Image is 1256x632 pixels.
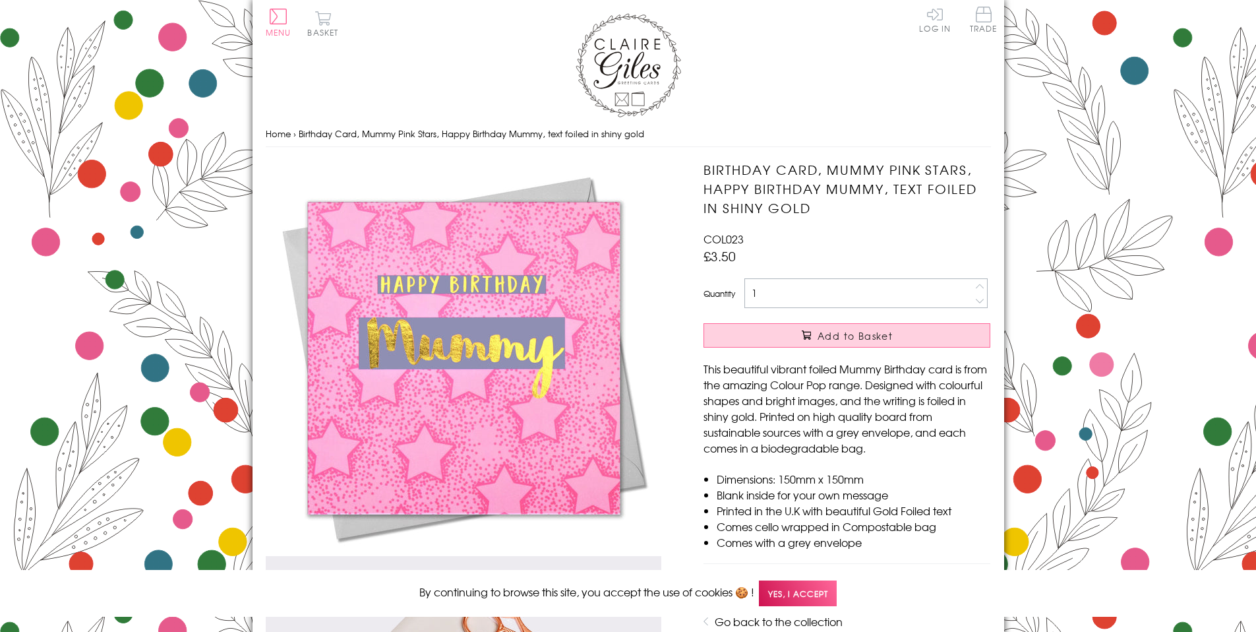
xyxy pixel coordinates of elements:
img: Birthday Card, Mummy Pink Stars, Happy Birthday Mummy, text foiled in shiny gold [266,160,661,556]
button: Add to Basket [703,323,990,348]
span: Add to Basket [818,329,893,342]
nav: breadcrumbs [266,121,991,148]
button: Basket [305,11,342,36]
a: Home [266,127,291,140]
span: COL023 [703,231,744,247]
h1: Birthday Card, Mummy Pink Stars, Happy Birthday Mummy, text foiled in shiny gold [703,160,990,217]
li: Printed in the U.K with beautiful Gold Foiled text [717,503,990,519]
span: Trade [970,7,998,32]
li: Dimensions: 150mm x 150mm [717,471,990,487]
label: Quantity [703,288,735,300]
span: Birthday Card, Mummy Pink Stars, Happy Birthday Mummy, text foiled in shiny gold [299,127,644,140]
li: Comes with a grey envelope [717,534,990,550]
a: Log In [919,7,951,32]
span: › [293,127,296,140]
span: £3.50 [703,247,736,265]
a: Go back to the collection [715,614,843,629]
span: Yes, I accept [759,581,837,606]
img: Claire Giles Greetings Cards [576,13,681,117]
li: Blank inside for your own message [717,487,990,503]
p: This beautiful vibrant foiled Mummy Birthday card is from the amazing Colour Pop range. Designed ... [703,361,990,456]
button: Menu [266,9,291,36]
li: Comes cello wrapped in Compostable bag [717,519,990,534]
span: Menu [266,26,291,38]
a: Trade [970,7,998,35]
